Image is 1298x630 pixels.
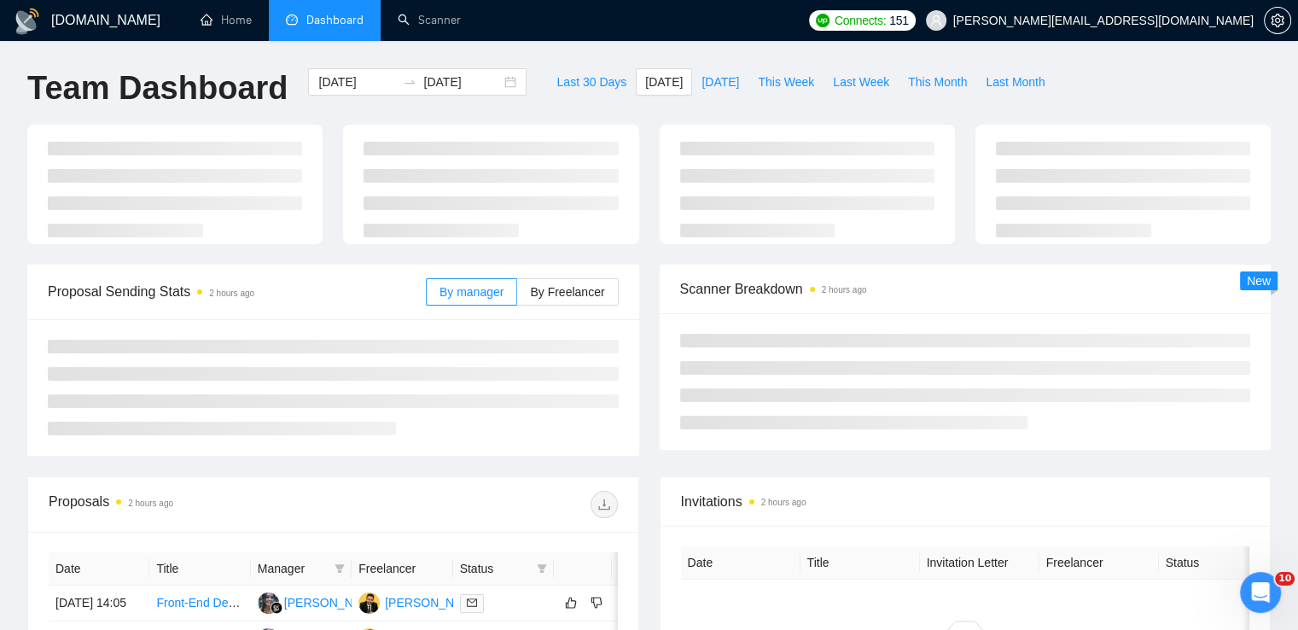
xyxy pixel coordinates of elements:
[258,592,279,614] img: RS
[49,586,149,621] td: [DATE] 14:05
[14,8,41,35] img: logo
[128,499,173,508] time: 2 hours ago
[1264,7,1291,34] button: setting
[822,285,867,295] time: 2 hours ago
[149,586,250,621] td: Front-End Developer (React / Next.js / Redux / TypeScript)
[49,491,333,518] div: Proposals
[930,15,942,26] span: user
[681,491,1250,512] span: Invitations
[385,593,527,612] div: [PERSON_NAME] Punjabi
[761,498,806,507] time: 2 hours ago
[530,285,604,299] span: By Freelancer
[27,68,288,108] h1: Team Dashboard
[1240,572,1281,613] iframe: Intercom live chat
[976,68,1054,96] button: Last Month
[331,556,348,581] span: filter
[833,73,889,91] span: Last Week
[591,596,602,610] span: dislike
[986,73,1045,91] span: Last Month
[398,13,461,27] a: searchScanner
[1275,572,1295,586] span: 10
[680,278,1251,300] span: Scanner Breakdown
[149,552,250,586] th: Title
[286,14,298,26] span: dashboard
[306,13,364,27] span: Dashboard
[1247,274,1271,288] span: New
[824,68,899,96] button: Last Week
[561,592,581,613] button: like
[1265,14,1290,27] span: setting
[565,596,577,610] span: like
[1039,546,1159,580] th: Freelancer
[835,11,886,30] span: Connects:
[467,598,477,608] span: mail
[258,559,328,578] span: Manager
[547,68,636,96] button: Last 30 Days
[586,592,607,613] button: dislike
[537,563,547,574] span: filter
[816,14,829,27] img: upwork-logo.png
[1264,14,1291,27] a: setting
[692,68,748,96] button: [DATE]
[251,552,352,586] th: Manager
[1159,546,1278,580] th: Status
[423,73,501,91] input: End date
[335,563,345,574] span: filter
[403,75,416,89] span: swap-right
[258,595,382,609] a: RS[PERSON_NAME]
[403,75,416,89] span: to
[533,556,550,581] span: filter
[920,546,1039,580] th: Invitation Letter
[899,68,976,96] button: This Month
[48,281,426,302] span: Proposal Sending Stats
[284,593,382,612] div: [PERSON_NAME]
[800,546,920,580] th: Title
[156,596,467,610] a: Front-End Developer (React / Next.js / Redux / TypeScript)
[636,68,692,96] button: [DATE]
[748,68,824,96] button: This Week
[318,73,396,91] input: Start date
[358,595,527,609] a: PP[PERSON_NAME] Punjabi
[758,73,814,91] span: This Week
[271,602,282,614] img: gigradar-bm.png
[556,73,626,91] span: Last 30 Days
[701,73,739,91] span: [DATE]
[439,285,503,299] span: By manager
[49,552,149,586] th: Date
[889,11,908,30] span: 151
[908,73,967,91] span: This Month
[358,592,380,614] img: PP
[681,546,800,580] th: Date
[645,73,683,91] span: [DATE]
[352,552,452,586] th: Freelancer
[460,559,530,578] span: Status
[201,13,252,27] a: homeHome
[209,289,254,298] time: 2 hours ago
